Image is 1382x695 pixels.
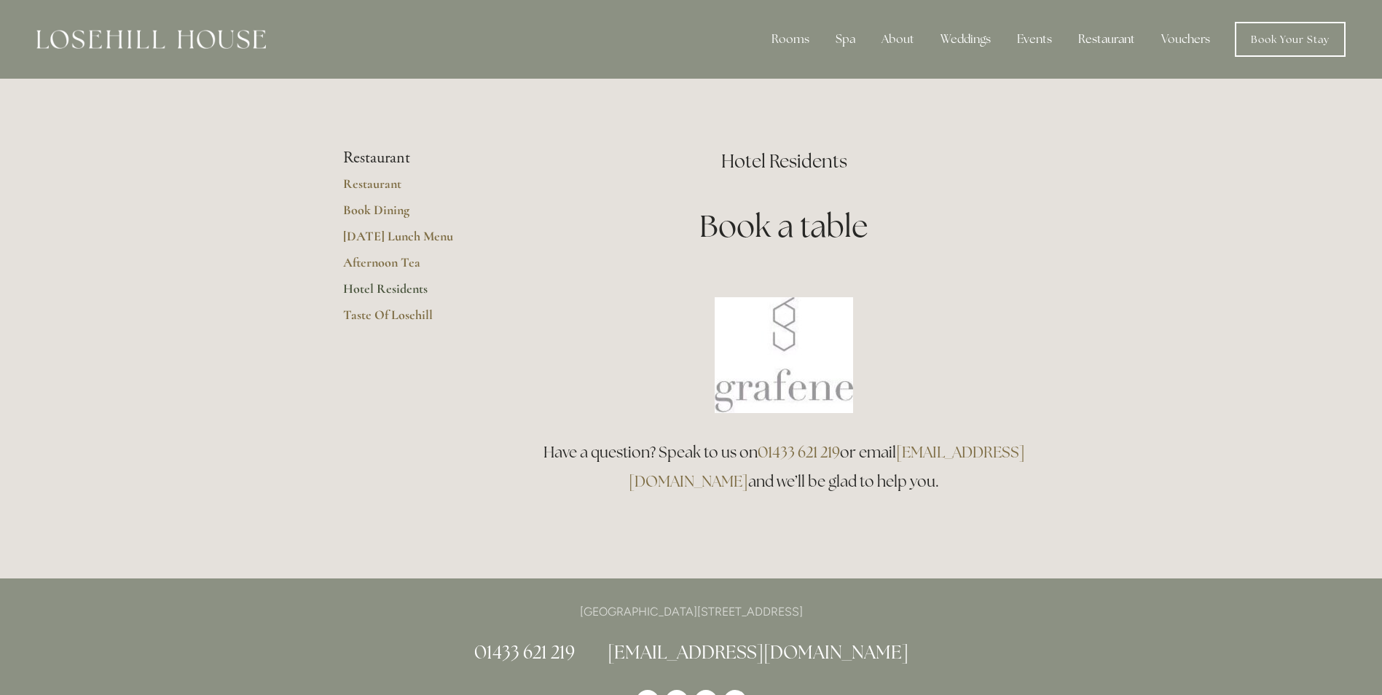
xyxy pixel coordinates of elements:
[343,176,482,202] a: Restaurant
[715,297,853,413] img: Book a table at Grafene Restaurant @ Losehill
[343,149,482,168] li: Restaurant
[1067,25,1147,54] div: Restaurant
[629,442,1025,491] a: [EMAIL_ADDRESS][DOMAIN_NAME]
[1005,25,1064,54] div: Events
[529,438,1040,496] h3: Have a question? Speak to us on or email and we’ll be glad to help you.
[529,205,1040,248] h1: Book a table
[474,640,575,664] a: 01433 621 219
[758,442,840,462] a: 01433 621 219
[343,280,482,307] a: Hotel Residents
[929,25,1002,54] div: Weddings
[1150,25,1222,54] a: Vouchers
[343,602,1040,621] p: [GEOGRAPHIC_DATA][STREET_ADDRESS]
[343,228,482,254] a: [DATE] Lunch Menu
[36,30,266,49] img: Losehill House
[343,307,482,333] a: Taste Of Losehill
[824,25,867,54] div: Spa
[343,202,482,228] a: Book Dining
[343,254,482,280] a: Afternoon Tea
[1235,22,1346,57] a: Book Your Stay
[608,640,908,664] a: [EMAIL_ADDRESS][DOMAIN_NAME]
[760,25,821,54] div: Rooms
[529,149,1040,174] h2: Hotel Residents
[870,25,926,54] div: About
